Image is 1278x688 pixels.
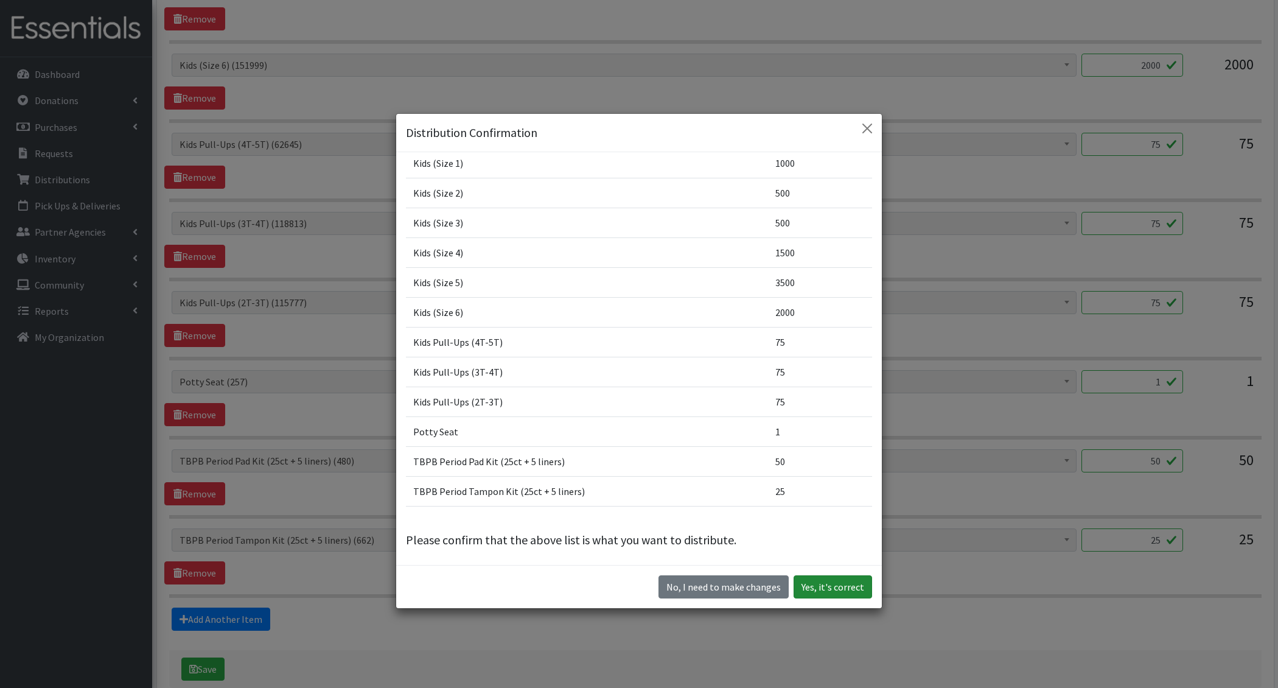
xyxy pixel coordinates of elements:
td: 75 [768,328,872,357]
td: 3500 [768,268,872,298]
td: 50 [768,447,872,477]
td: Kids Pull-Ups (4T-5T) [406,328,768,357]
td: Kids (Size 4) [406,238,768,268]
td: 2000 [768,298,872,328]
td: 1000 [768,148,872,178]
button: No I need to make changes [658,575,789,598]
td: Kids (Size 6) [406,298,768,328]
td: Kids (Size 1) [406,148,768,178]
td: 75 [768,357,872,387]
td: 75 [768,387,872,417]
td: 1 [768,417,872,447]
td: Kids Pull-Ups (3T-4T) [406,357,768,387]
td: 25 [768,477,872,507]
td: Kids Pull-Ups (2T-3T) [406,387,768,417]
td: Kids (Size 5) [406,268,768,298]
button: Yes, it's correct [794,575,872,598]
p: Please confirm that the above list is what you want to distribute. [406,531,872,549]
td: Potty Seat [406,417,768,447]
button: Close [857,119,877,138]
td: TBPB Period Tampon Kit (25ct + 5 liners) [406,477,768,507]
td: Kids (Size 2) [406,178,768,208]
td: 500 [768,208,872,238]
td: 500 [768,178,872,208]
td: TBPB Period Pad Kit (25ct + 5 liners) [406,447,768,477]
td: 1500 [768,238,872,268]
h5: Distribution Confirmation [406,124,537,142]
td: Kids (Size 3) [406,208,768,238]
